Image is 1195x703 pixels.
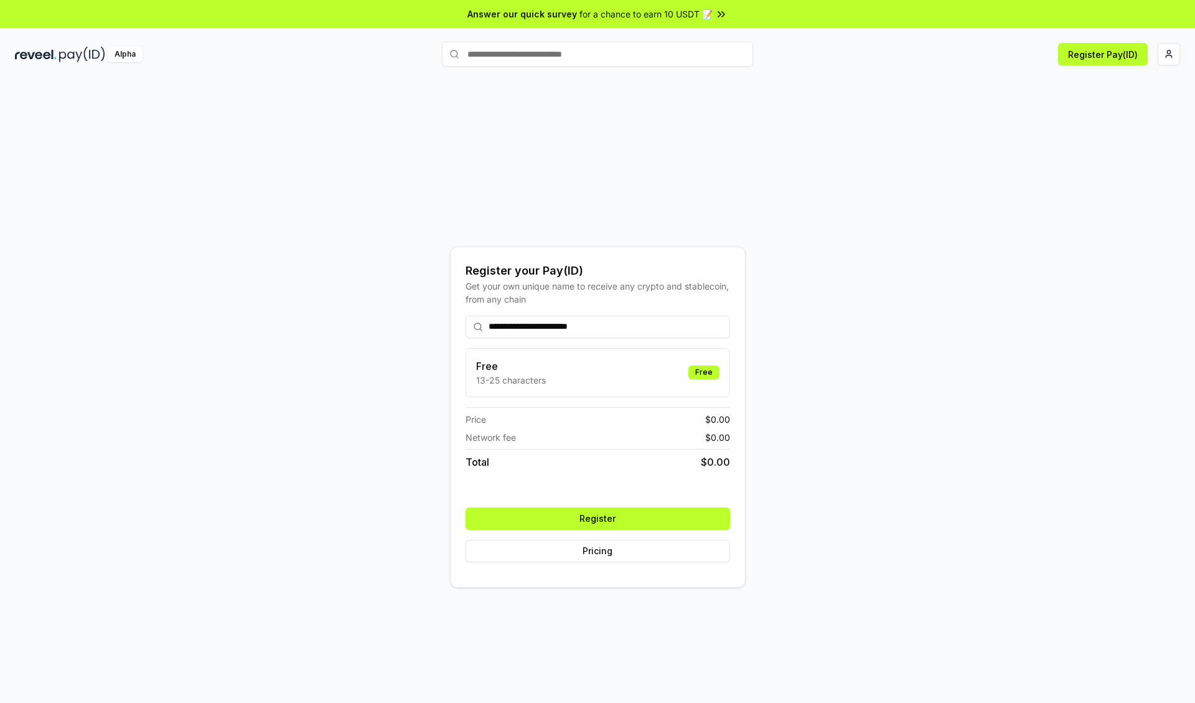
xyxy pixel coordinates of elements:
[476,374,546,387] p: 13-25 characters
[579,7,713,21] span: for a chance to earn 10 USDT 📝
[688,366,719,379] div: Free
[15,47,57,62] img: reveel_dark
[59,47,105,62] img: pay_id
[466,262,730,280] div: Register your Pay(ID)
[466,431,516,444] span: Network fee
[476,359,546,374] h3: Free
[466,413,486,426] span: Price
[466,507,730,530] button: Register
[466,540,730,562] button: Pricing
[701,455,730,469] span: $ 0.00
[467,7,577,21] span: Answer our quick survey
[466,455,489,469] span: Total
[466,280,730,306] div: Get your own unique name to receive any crypto and stablecoin, from any chain
[705,413,730,426] span: $ 0.00
[1058,43,1148,65] button: Register Pay(ID)
[108,47,143,62] div: Alpha
[705,431,730,444] span: $ 0.00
